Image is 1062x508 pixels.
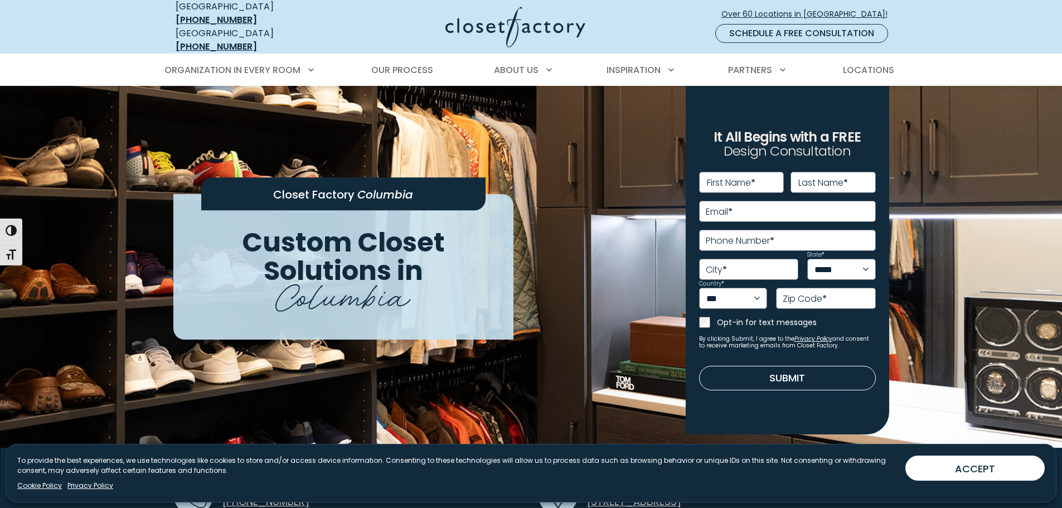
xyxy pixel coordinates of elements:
[445,7,585,47] img: Closet Factory Logo
[699,336,876,349] small: By clicking Submit, I agree to the and consent to receive marketing emails from Closet Factory.
[242,224,445,289] span: Custom Closet Solutions in
[721,8,896,20] span: Over 60 Locations in [GEOGRAPHIC_DATA]!
[724,142,851,161] span: Design Consultation
[714,128,861,146] span: It All Begins with a FREE
[67,481,113,491] a: Privacy Policy
[715,24,888,43] a: Schedule a Free Consultation
[798,178,848,187] label: Last Name
[176,40,257,53] a: [PHONE_NUMBER]
[807,252,825,258] label: State
[717,317,876,328] label: Opt-in for text messages
[357,187,413,202] span: Columbia
[706,265,727,274] label: City
[707,178,755,187] label: First Name
[706,207,733,216] label: Email
[699,281,724,287] label: Country
[157,55,906,86] nav: Primary Menu
[721,4,897,24] a: Over 60 Locations in [GEOGRAPHIC_DATA]!
[273,187,355,202] span: Closet Factory
[706,236,774,245] label: Phone Number
[905,456,1045,481] button: ACCEPT
[699,366,876,390] button: Submit
[17,456,896,476] p: To provide the best experiences, we use technologies like cookies to store and/or access device i...
[783,294,827,303] label: Zip Code
[371,64,433,76] span: Our Process
[607,64,661,76] span: Inspiration
[494,64,539,76] span: About Us
[728,64,772,76] span: Partners
[17,481,62,491] a: Cookie Policy
[164,64,300,76] span: Organization in Every Room
[843,64,894,76] span: Locations
[176,13,257,26] a: [PHONE_NUMBER]
[794,335,832,343] a: Privacy Policy
[275,268,411,319] span: Columbia
[176,27,337,54] div: [GEOGRAPHIC_DATA]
